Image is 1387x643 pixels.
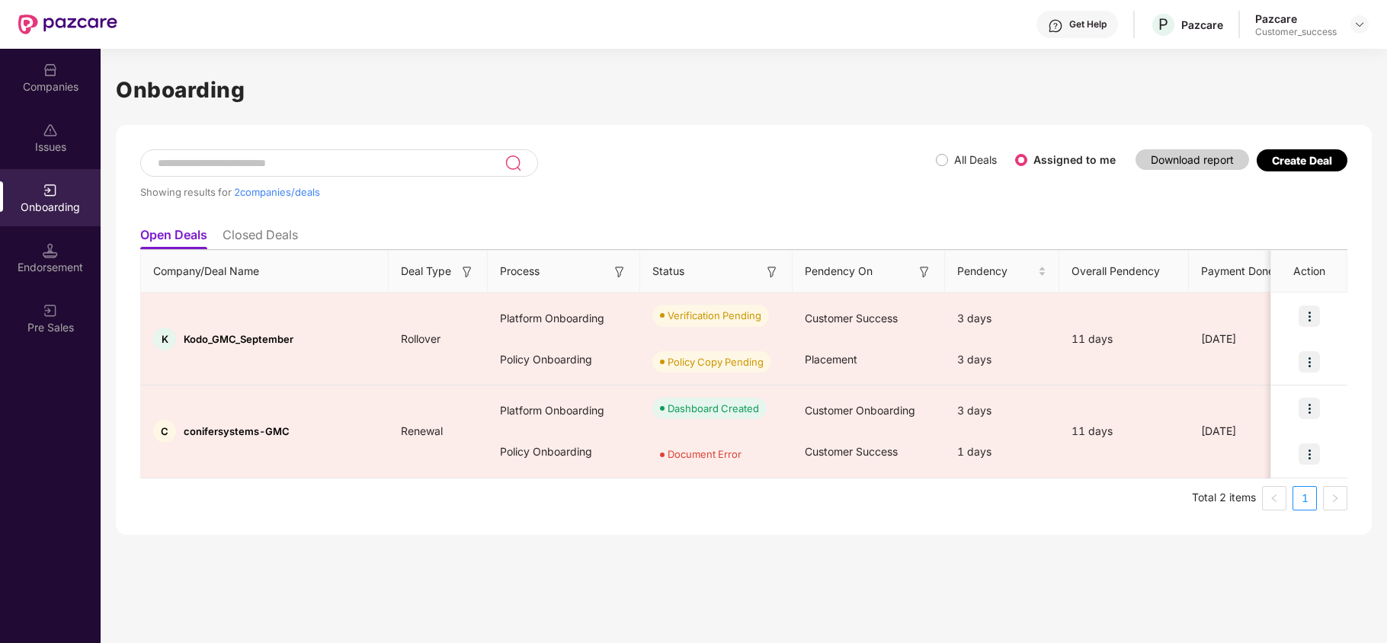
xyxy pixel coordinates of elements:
img: svg+xml;base64,PHN2ZyBpZD0iSXNzdWVzX2Rpc2FibGVkIiB4bWxucz0iaHR0cDovL3d3dy53My5vcmcvMjAwMC9zdmciIH... [43,123,58,138]
div: Verification Pending [668,308,761,323]
span: left [1270,494,1279,503]
img: svg+xml;base64,PHN2ZyB3aWR0aD0iMTYiIGhlaWdodD0iMTYiIHZpZXdCb3g9IjAgMCAxNiAxNiIgZmlsbD0ibm9uZSIgeG... [460,264,475,280]
span: Payment Done [1201,263,1279,280]
span: P [1158,15,1168,34]
span: Customer Onboarding [805,404,915,417]
span: Kodo_GMC_September [184,333,293,345]
span: Rollover [389,332,453,345]
span: conifersystems-GMC [184,425,290,437]
th: Pendency [945,251,1059,293]
span: Status [652,263,684,280]
div: Platform Onboarding [488,298,640,339]
div: 3 days [945,298,1059,339]
div: Policy Copy Pending [668,354,764,369]
div: [DATE] [1189,423,1303,440]
img: icon [1299,351,1320,373]
img: icon [1299,306,1320,327]
div: K [153,328,176,350]
span: right [1331,494,1340,503]
th: Action [1271,251,1347,293]
div: Customer_success [1255,26,1337,38]
label: Assigned to me [1033,153,1116,166]
button: right [1323,486,1347,510]
img: svg+xml;base64,PHN2ZyBpZD0iRHJvcGRvd24tMzJ4MzIiIHhtbG5zPSJodHRwOi8vd3d3LnczLm9yZy8yMDAwL3N2ZyIgd2... [1353,18,1366,30]
img: svg+xml;base64,PHN2ZyB3aWR0aD0iMjQiIGhlaWdodD0iMjUiIHZpZXdCb3g9IjAgMCAyNCAyNSIgZmlsbD0ibm9uZSIgeG... [505,154,522,172]
div: 3 days [945,390,1059,431]
th: Payment Done [1189,251,1303,293]
div: Document Error [668,446,742,462]
img: svg+xml;base64,PHN2ZyBpZD0iSGVscC0zMngzMiIgeG1sbnM9Imh0dHA6Ly93d3cudzMub3JnLzIwMDAvc3ZnIiB3aWR0aD... [1048,18,1063,34]
img: svg+xml;base64,PHN2ZyB3aWR0aD0iMTQuNSIgaGVpZ2h0PSIxNC41IiB2aWV3Qm94PSIwIDAgMTYgMTYiIGZpbGw9Im5vbm... [43,243,58,258]
button: left [1262,486,1286,510]
div: 1 days [945,431,1059,472]
span: Placement [805,353,857,366]
img: icon [1299,398,1320,419]
h1: Onboarding [116,73,1372,107]
img: svg+xml;base64,PHN2ZyBpZD0iQ29tcGFuaWVzIiB4bWxucz0iaHR0cDovL3d3dy53My5vcmcvMjAwMC9zdmciIHdpZHRoPS... [43,62,58,78]
li: Next Page [1323,486,1347,510]
li: Total 2 items [1192,486,1256,510]
div: Pazcare [1255,11,1337,26]
img: svg+xml;base64,PHN2ZyB3aWR0aD0iMjAiIGhlaWdodD0iMjAiIHZpZXdCb3g9IjAgMCAyMCAyMCIgZmlsbD0ibm9uZSIgeG... [43,303,58,318]
div: 3 days [945,339,1059,380]
a: 1 [1293,487,1316,510]
span: 2 companies/deals [234,186,320,198]
span: Pendency [957,263,1035,280]
label: All Deals [954,153,997,166]
th: Company/Deal Name [141,251,389,293]
img: svg+xml;base64,PHN2ZyB3aWR0aD0iMTYiIGhlaWdodD0iMTYiIHZpZXdCb3g9IjAgMCAxNiAxNiIgZmlsbD0ibm9uZSIgeG... [917,264,932,280]
li: Closed Deals [223,227,298,249]
div: Create Deal [1272,154,1332,167]
div: Policy Onboarding [488,339,640,380]
div: 11 days [1059,423,1189,440]
div: Platform Onboarding [488,390,640,431]
li: Previous Page [1262,486,1286,510]
th: Overall Pendency [1059,251,1189,293]
div: Pazcare [1181,18,1223,32]
img: New Pazcare Logo [18,14,117,34]
div: 11 days [1059,331,1189,347]
img: svg+xml;base64,PHN2ZyB3aWR0aD0iMTYiIGhlaWdodD0iMTYiIHZpZXdCb3g9IjAgMCAxNiAxNiIgZmlsbD0ibm9uZSIgeG... [764,264,780,280]
span: Customer Success [805,312,898,325]
li: Open Deals [140,227,207,249]
img: icon [1299,443,1320,465]
span: Customer Success [805,445,898,458]
span: Deal Type [401,263,451,280]
img: svg+xml;base64,PHN2ZyB3aWR0aD0iMjAiIGhlaWdodD0iMjAiIHZpZXdCb3g9IjAgMCAyMCAyMCIgZmlsbD0ibm9uZSIgeG... [43,183,58,198]
img: svg+xml;base64,PHN2ZyB3aWR0aD0iMTYiIGhlaWdodD0iMTYiIHZpZXdCb3g9IjAgMCAxNiAxNiIgZmlsbD0ibm9uZSIgeG... [612,264,627,280]
div: Dashboard Created [668,401,759,416]
span: Process [500,263,540,280]
button: Download report [1136,149,1249,170]
span: Pendency On [805,263,873,280]
div: Showing results for [140,186,936,198]
div: C [153,420,176,443]
div: Policy Onboarding [488,431,640,472]
span: Renewal [389,424,455,437]
li: 1 [1293,486,1317,510]
div: [DATE] [1189,331,1303,347]
div: Get Help [1069,18,1107,30]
